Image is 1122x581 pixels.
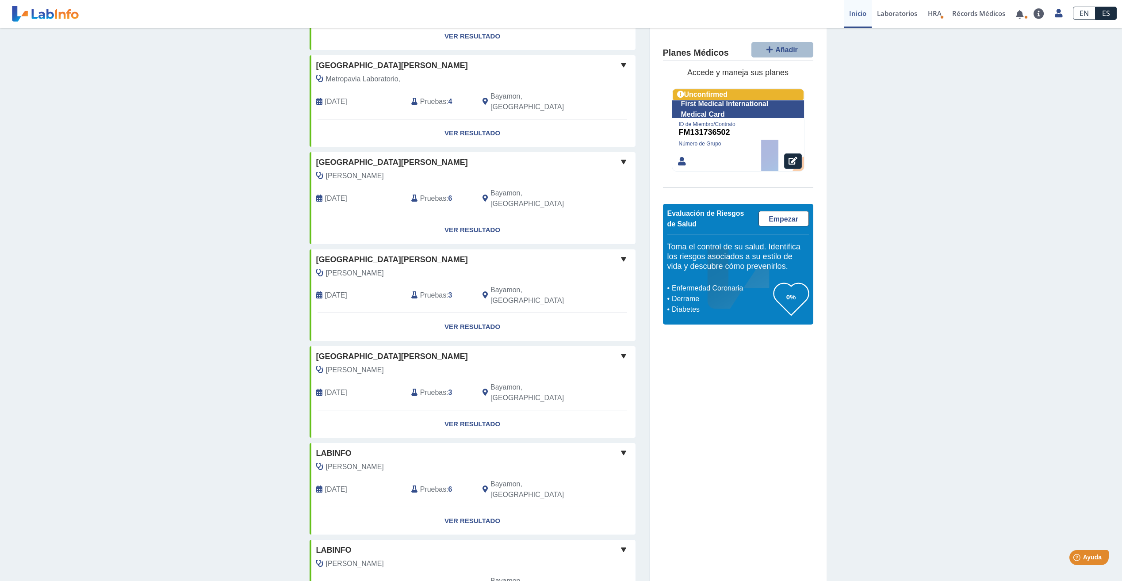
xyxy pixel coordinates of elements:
[663,48,729,59] h4: Planes Médicos
[667,243,809,271] h5: Toma el control de su salud. Identifica los riesgos asociados a su estilo de vida y descubre cómo...
[670,283,774,294] li: Enfermedad Coronaria
[316,351,468,363] span: [GEOGRAPHIC_DATA][PERSON_NAME]
[316,60,468,72] span: [GEOGRAPHIC_DATA][PERSON_NAME]
[490,91,588,112] span: Bayamon, PR
[1073,7,1095,20] a: EN
[420,387,446,398] span: Pruebas
[490,285,588,306] span: Bayamon, PR
[775,46,798,54] span: Añadir
[490,188,588,209] span: Bayamon, PR
[316,447,352,459] span: labinfo
[405,479,476,500] div: :
[448,485,452,493] b: 6
[769,215,798,223] span: Empezar
[774,291,809,302] h3: 0%
[448,291,452,299] b: 3
[316,544,352,556] span: labinfo
[326,462,384,472] span: Rodriguez Quinones, Gloria
[1095,7,1117,20] a: ES
[420,96,446,107] span: Pruebas
[310,313,636,341] a: Ver Resultado
[325,484,347,495] span: 2021-06-26
[420,290,446,301] span: Pruebas
[310,410,636,438] a: Ver Resultado
[1043,547,1112,571] iframe: Help widget launcher
[405,188,476,209] div: :
[325,290,347,301] span: 2021-11-23
[687,69,789,77] span: Accede y maneja sus planes
[490,479,588,500] span: Bayamon, PR
[326,365,384,375] span: Nieves Rivera, Jose
[670,304,774,315] li: Diabetes
[405,382,476,403] div: :
[670,294,774,304] li: Derrame
[758,211,809,226] a: Empezar
[490,382,588,403] span: Bayamon, PR
[751,42,813,57] button: Añadir
[326,558,384,569] span: Nieves Rivera, Jose
[420,193,446,204] span: Pruebas
[448,389,452,396] b: 3
[667,210,744,228] span: Evaluación de Riesgos de Salud
[928,9,942,18] span: HRA
[310,119,636,147] a: Ver Resultado
[325,96,347,107] span: 2022-05-21
[325,387,347,398] span: 2021-09-25
[310,23,636,50] a: Ver Resultado
[310,507,636,535] a: Ver Resultado
[420,484,446,495] span: Pruebas
[316,254,468,266] span: [GEOGRAPHIC_DATA][PERSON_NAME]
[326,74,401,84] span: Metropavia Laboratorio,
[316,157,468,168] span: [GEOGRAPHIC_DATA][PERSON_NAME]
[326,268,384,279] span: Rodriguez De Leon, David
[405,285,476,306] div: :
[405,91,476,112] div: :
[310,216,636,244] a: Ver Resultado
[325,193,347,204] span: 2022-02-12
[448,98,452,105] b: 4
[326,171,384,181] span: Rodriguez Quinones, Gloria
[448,195,452,202] b: 6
